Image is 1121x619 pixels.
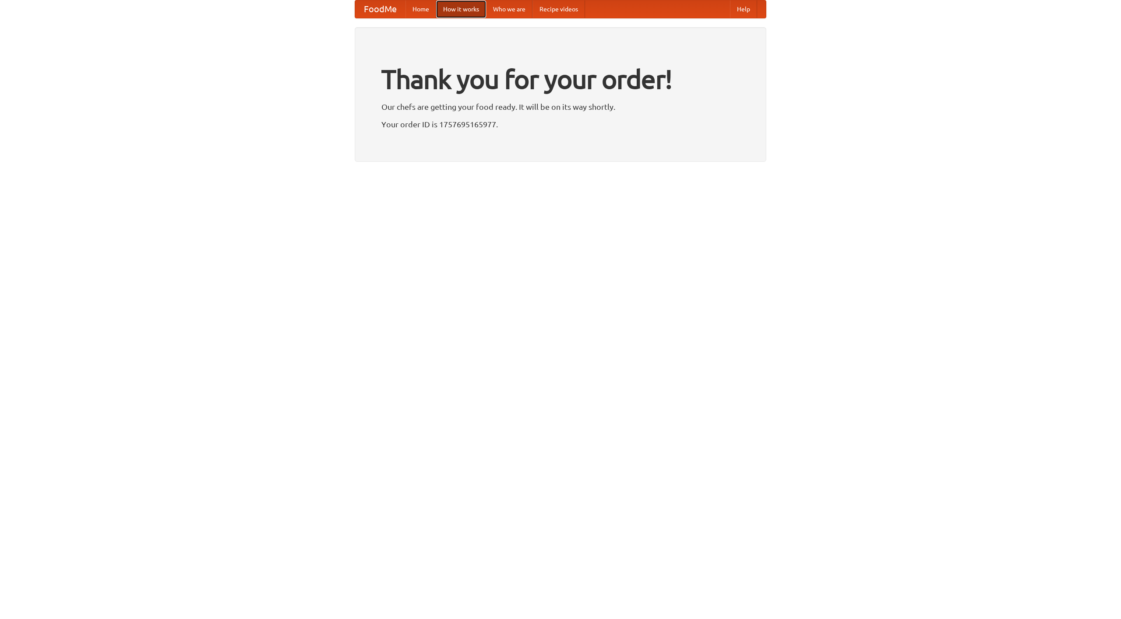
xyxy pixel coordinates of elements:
[730,0,757,18] a: Help
[381,118,740,131] p: Your order ID is 1757695165977.
[486,0,532,18] a: Who we are
[381,58,740,100] h1: Thank you for your order!
[436,0,486,18] a: How it works
[532,0,585,18] a: Recipe videos
[381,100,740,113] p: Our chefs are getting your food ready. It will be on its way shortly.
[355,0,405,18] a: FoodMe
[405,0,436,18] a: Home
